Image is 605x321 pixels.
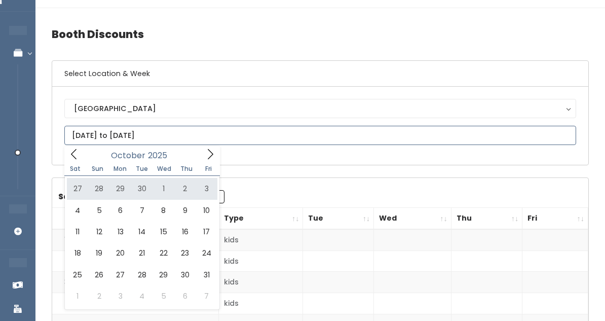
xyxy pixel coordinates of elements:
[52,251,218,272] td: 2
[174,242,196,264] span: October 23, 2025
[153,166,175,172] span: Wed
[52,61,588,87] h6: Select Location & Week
[374,208,451,230] th: Wed: activate to sort column ascending
[110,264,131,286] span: October 27, 2025
[64,99,576,118] button: [GEOGRAPHIC_DATA]
[67,178,88,199] span: September 27, 2025
[522,208,588,230] th: Fri: activate to sort column ascending
[218,251,303,272] td: kids
[131,178,153,199] span: September 30, 2025
[198,166,220,172] span: Fri
[131,286,153,307] span: November 4, 2025
[88,221,109,242] span: October 12, 2025
[67,221,88,242] span: October 11, 2025
[153,242,174,264] span: October 22, 2025
[218,229,303,251] td: kids
[88,200,109,221] span: October 5, 2025
[131,221,153,242] span: October 14, 2025
[111,152,145,160] span: October
[153,264,174,286] span: October 29, 2025
[196,221,217,242] span: October 17, 2025
[196,264,217,286] span: October 31, 2025
[67,264,88,286] span: October 25, 2025
[174,178,196,199] span: October 2, 2025
[218,272,303,293] td: kids
[451,208,522,230] th: Thu: activate to sort column ascending
[67,242,88,264] span: October 18, 2025
[87,166,109,172] span: Sun
[153,221,174,242] span: October 15, 2025
[174,200,196,221] span: October 9, 2025
[196,178,217,199] span: October 3, 2025
[110,242,131,264] span: October 20, 2025
[153,200,174,221] span: October 8, 2025
[218,293,303,314] td: kids
[88,242,109,264] span: October 19, 2025
[52,229,218,251] td: 1
[131,166,153,172] span: Tue
[110,178,131,199] span: September 29, 2025
[196,286,217,307] span: November 7, 2025
[109,166,131,172] span: Mon
[64,126,576,145] input: October 4 - October 10, 2025
[67,286,88,307] span: November 1, 2025
[196,200,217,221] span: October 10, 2025
[52,293,218,314] td: 4
[88,178,109,199] span: September 28, 2025
[88,264,109,286] span: October 26, 2025
[153,286,174,307] span: November 5, 2025
[174,221,196,242] span: October 16, 2025
[110,286,131,307] span: November 3, 2025
[218,208,303,230] th: Type: activate to sort column ascending
[131,200,153,221] span: October 7, 2025
[174,286,196,307] span: November 6, 2025
[74,103,566,114] div: [GEOGRAPHIC_DATA]
[131,242,153,264] span: October 21, 2025
[52,272,218,293] td: 3
[110,221,131,242] span: October 13, 2025
[145,149,176,162] input: Year
[58,190,224,203] label: Search:
[131,264,153,286] span: October 28, 2025
[88,286,109,307] span: November 2, 2025
[196,242,217,264] span: October 24, 2025
[52,20,589,48] h4: Booth Discounts
[175,166,198,172] span: Thu
[303,208,374,230] th: Tue: activate to sort column ascending
[110,200,131,221] span: October 6, 2025
[153,178,174,199] span: October 1, 2025
[64,166,87,172] span: Sat
[67,200,88,221] span: October 4, 2025
[52,208,218,230] th: Booth Number: activate to sort column descending
[174,264,196,286] span: October 30, 2025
